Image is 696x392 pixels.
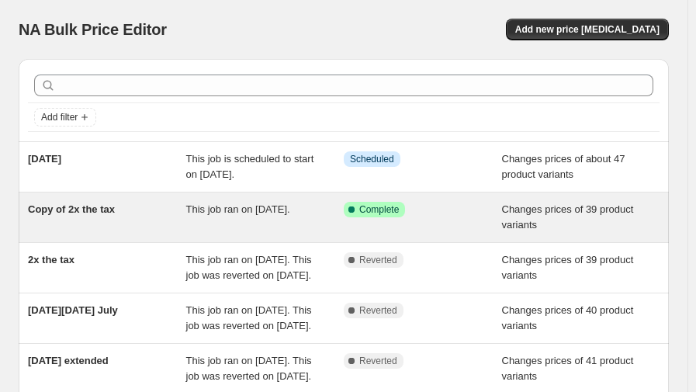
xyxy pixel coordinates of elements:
span: Complete [359,203,399,216]
span: This job ran on [DATE]. This job was reverted on [DATE]. [186,355,312,382]
span: This job ran on [DATE]. This job was reverted on [DATE]. [186,304,312,331]
span: Reverted [359,254,397,266]
span: Reverted [359,355,397,367]
span: Changes prices of about 47 product variants [502,153,625,180]
span: [DATE] extended [28,355,109,366]
span: Changes prices of 41 product variants [502,355,634,382]
button: Add new price [MEDICAL_DATA] [506,19,669,40]
span: This job is scheduled to start on [DATE]. [186,153,314,180]
span: Add new price [MEDICAL_DATA] [515,23,660,36]
span: Changes prices of 39 product variants [502,203,634,231]
button: Add filter [34,108,96,127]
span: [DATE] [28,153,61,165]
span: Add filter [41,111,78,123]
span: Reverted [359,304,397,317]
span: Changes prices of 40 product variants [502,304,634,331]
span: Copy of 2x the tax [28,203,115,215]
span: Changes prices of 39 product variants [502,254,634,281]
span: [DATE][DATE] July [28,304,118,316]
span: Scheduled [350,153,394,165]
span: This job ran on [DATE]. [186,203,290,215]
span: NA Bulk Price Editor [19,21,167,38]
span: 2x the tax [28,254,74,265]
span: This job ran on [DATE]. This job was reverted on [DATE]. [186,254,312,281]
